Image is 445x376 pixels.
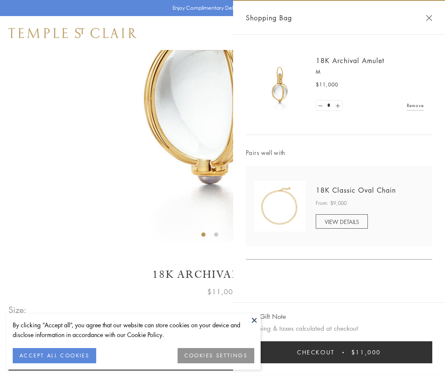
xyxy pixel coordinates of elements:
[316,199,347,207] span: From: $9,000
[246,341,432,363] button: Checkout $11,000
[178,348,254,363] button: COOKIES SETTINGS
[316,214,368,229] a: VIEW DETAILS
[13,348,96,363] button: ACCEPT ALL COOKIES
[172,4,269,12] p: Enjoy Complimentary Delivery & Returns
[207,286,238,297] span: $11,000
[246,148,432,158] span: Pairs well with
[13,320,254,340] div: By clicking “Accept all”, you agree that our website can store cookies on your device and disclos...
[297,348,335,357] span: Checkout
[254,59,305,110] img: 18K Archival Amulet
[8,303,27,317] span: Size:
[8,28,136,38] img: Temple St. Clair
[246,323,432,334] p: Shipping & taxes calculated at checkout
[316,100,325,111] a: Set quantity to 0
[426,15,432,21] button: Close Shopping Bag
[254,181,305,232] img: N88865-OV18
[333,100,342,111] a: Set quantity to 2
[316,68,424,76] p: M
[316,185,396,195] a: 18K Classic Oval Chain
[246,311,286,322] button: Add Gift Note
[246,12,292,23] span: Shopping Bag
[8,267,437,282] h1: 18K Archival Amulet
[351,348,381,357] span: $11,000
[316,56,384,65] a: 18K Archival Amulet
[316,80,338,89] span: $11,000
[407,101,424,110] a: Remove
[325,218,359,226] span: VIEW DETAILS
